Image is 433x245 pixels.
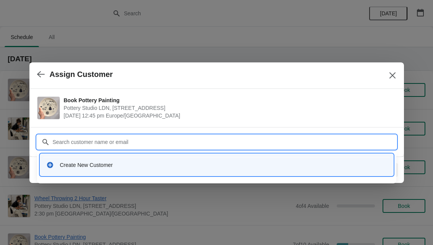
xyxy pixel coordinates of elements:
h2: Assign Customer [50,70,113,79]
img: Book Pottery Painting | Pottery Studio LDN, Unit 1.3, Building A4, 10 Monro Way, London, SE10 0EJ... [37,97,60,119]
span: [DATE] 12:45 pm Europe/[GEOGRAPHIC_DATA] [64,112,392,119]
button: Close [386,69,399,82]
div: Create New Customer [60,161,387,169]
span: Book Pottery Painting [64,96,392,104]
input: Search customer name or email [52,135,396,149]
span: Pottery Studio LDN, [STREET_ADDRESS] [64,104,392,112]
